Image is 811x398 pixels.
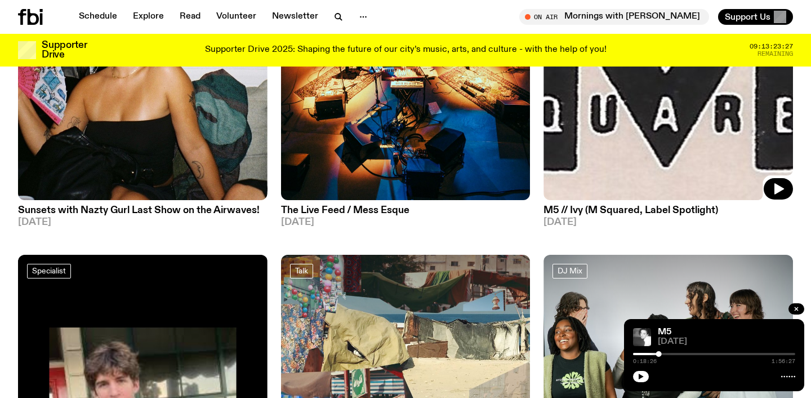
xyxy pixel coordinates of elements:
[558,267,582,275] span: DJ Mix
[633,359,657,364] span: 0:18:26
[281,218,531,227] span: [DATE]
[633,328,651,346] img: A black and white photo of Lilly wearing a white blouse and looking up at the camera.
[658,338,795,346] span: [DATE]
[205,45,607,55] p: Supporter Drive 2025: Shaping the future of our city’s music, arts, and culture - with the help o...
[281,200,531,227] a: The Live Feed / Mess Esque[DATE]
[552,264,587,278] a: DJ Mix
[757,51,793,57] span: Remaining
[718,9,793,25] button: Support Us
[32,267,66,275] span: Specialist
[265,9,325,25] a: Newsletter
[290,264,313,278] a: Talk
[18,218,268,227] span: [DATE]
[543,200,793,227] a: M5 // Ivy (M Squared, Label Spotlight)[DATE]
[295,267,308,275] span: Talk
[772,359,795,364] span: 1:56:27
[210,9,263,25] a: Volunteer
[543,206,793,215] h3: M5 // Ivy (M Squared, Label Spotlight)
[750,43,793,50] span: 09:13:23:27
[519,9,709,25] button: On AirMornings with [PERSON_NAME]
[42,41,87,60] h3: Supporter Drive
[18,206,268,215] h3: Sunsets with Nazty Gurl Last Show on the Airwaves!
[27,264,71,278] a: Specialist
[281,206,531,215] h3: The Live Feed / Mess Esque
[725,12,770,22] span: Support Us
[126,9,171,25] a: Explore
[173,9,207,25] a: Read
[543,218,793,227] span: [DATE]
[18,200,268,227] a: Sunsets with Nazty Gurl Last Show on the Airwaves![DATE]
[72,9,124,25] a: Schedule
[658,328,671,337] a: M5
